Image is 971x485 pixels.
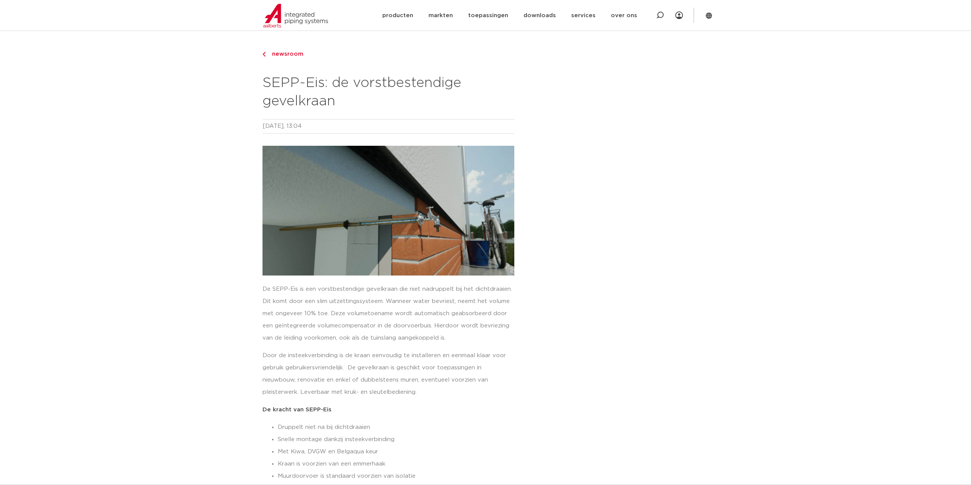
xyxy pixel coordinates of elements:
span: , [283,123,285,129]
h2: SEPP-Eis: de vorstbestendige gevelkraan [262,74,514,111]
li: Kraan is voorzien van een emmerhaak [278,458,514,470]
span: newsroom [267,51,303,57]
a: services [571,1,596,30]
img: De SEPP-Eis kraan is een vorstbestendige gevelkraan die niet nadruppelt nadat je hem dichtdraait. [262,146,514,276]
strong: De kracht van SEPP-Eis [262,407,332,412]
a: toepassingen [468,1,508,30]
a: over ons [611,1,637,30]
a: markten [428,1,453,30]
a: downloads [523,1,556,30]
p: De SEPP-Eis is een vorstbestendige gevelkraan die niet nadruppelt bij het dichtdraaien. Dit komt ... [262,283,514,344]
nav: Menu [382,1,637,30]
a: producten [382,1,413,30]
time: 13:04 [287,123,302,129]
time: [DATE] [262,123,283,129]
a: newsroom [262,50,514,59]
p: Door de insteekverbinding is de kraan eenvoudig te installeren en eenmaal klaar voor gebruik gebr... [262,350,514,398]
li: Muurdoorvoer is standaard voorzien van isolatie [278,470,514,482]
li: Snelle montage dankzij insteekverbinding [278,433,514,446]
li: Druppelt niet na bij dichtdraaien [278,421,514,433]
img: chevron-right.svg [262,52,266,57]
li: Met Kiwa, DVGW en Belgaqua keur [278,446,514,458]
